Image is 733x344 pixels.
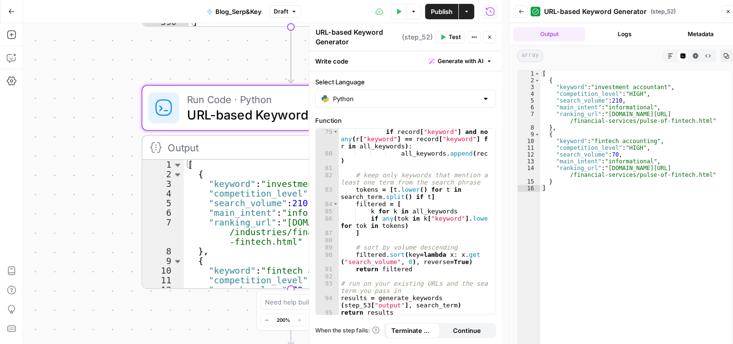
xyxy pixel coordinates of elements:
[518,165,540,178] div: 14
[438,57,483,66] span: Generate with AI
[534,131,540,138] span: Toggle code folding, rows 9 through 15
[518,185,540,192] div: 16
[316,244,339,251] div: 89
[316,309,339,316] div: 95
[168,140,387,155] div: Output
[544,7,647,16] span: URL-based Keyword Generator
[143,266,184,276] div: 10
[518,131,540,138] div: 9
[316,215,339,229] div: 86
[201,4,267,19] button: Blog_Serp&Key
[316,294,339,309] div: 94
[316,273,339,280] div: 92
[316,200,339,208] div: 84
[315,116,496,125] label: Function
[534,70,540,77] span: Toggle code folding, rows 1 through 16
[316,208,339,215] div: 85
[425,55,496,67] button: Generate with AI
[316,172,339,186] div: 82
[315,326,380,335] a: When the step fails:
[436,31,465,43] button: Test
[518,84,540,91] div: 3
[518,151,540,158] div: 12
[143,189,184,198] div: 4
[316,251,339,265] div: 90
[142,85,440,289] div: Run Code · PythonURL-based Keyword GeneratorStep 52Output[ { "keyword":"investment accountant", "...
[143,208,184,218] div: 6
[589,27,661,41] button: Logs
[518,104,540,111] div: 6
[269,5,301,18] button: Draft
[143,218,184,247] div: 7
[143,160,184,170] div: 1
[402,32,433,42] span: ( step_52 )
[143,198,184,208] div: 5
[316,128,339,150] div: 79
[333,94,478,104] input: Python
[518,111,540,124] div: 7
[518,145,540,151] div: 11
[274,7,288,16] span: Draft
[651,7,676,16] span: ( step_52 )
[513,27,585,41] button: Output
[316,280,339,294] div: 93
[425,4,458,19] button: Publish
[333,128,338,135] span: Toggle code folding, rows 79 through 80
[309,51,502,71] div: Write code
[143,256,184,266] div: 9
[518,178,540,185] div: 15
[288,26,294,83] g: Edge from step_59 to step_52
[518,124,540,131] div: 8
[316,186,339,200] div: 83
[517,50,543,62] span: array
[173,170,183,179] span: Toggle code folding, rows 2 through 8
[316,150,339,164] div: 80
[518,158,540,165] div: 13
[315,77,496,87] label: Select Language
[143,170,184,179] div: 2
[316,164,339,172] div: 81
[391,326,434,335] span: Terminate Workflow
[143,247,184,256] div: 8
[187,92,382,107] span: Run Code · Python
[518,138,540,145] div: 10
[173,256,183,266] span: Toggle code folding, rows 9 through 15
[316,265,339,273] div: 91
[316,237,339,244] div: 88
[187,105,382,124] span: URL-based Keyword Generator
[440,323,494,338] button: Continue
[143,179,184,189] div: 3
[518,97,540,104] div: 5
[143,276,184,285] div: 11
[143,285,184,295] div: 12
[277,316,290,324] span: 200%
[449,33,461,41] span: Test
[333,200,338,208] span: Toggle code folding, rows 84 through 87
[431,7,453,16] span: Publish
[518,70,540,77] div: 1
[316,229,339,237] div: 87
[453,326,481,335] span: Continue
[215,7,262,16] span: Blog_Serp&Key
[316,27,400,47] textarea: URL-based Keyword Generator
[534,77,540,84] span: Toggle code folding, rows 2 through 8
[518,77,540,84] div: 2
[173,160,183,170] span: Toggle code folding, rows 1 through 16
[518,91,540,97] div: 4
